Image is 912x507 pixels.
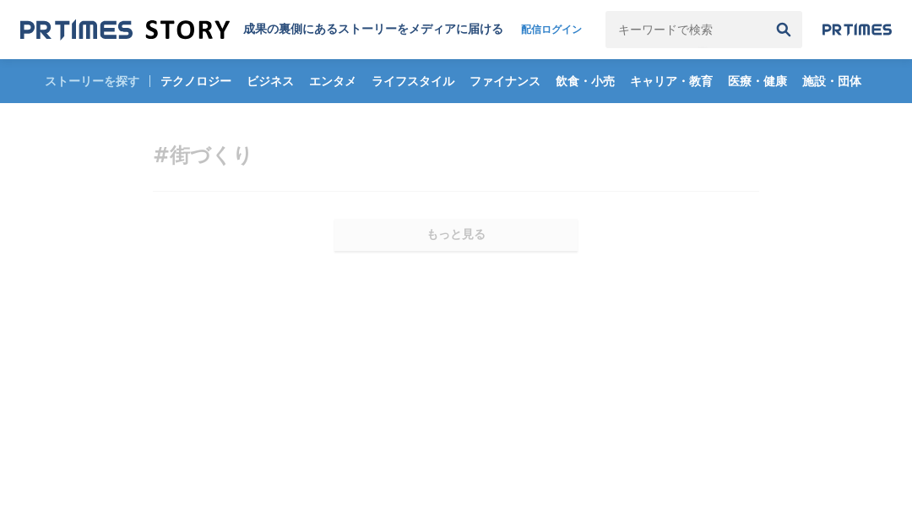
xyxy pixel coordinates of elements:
[240,59,301,103] a: ビジネス
[623,59,719,103] a: キャリア・教育
[549,59,622,103] a: 飲食・小売
[154,59,238,103] a: テクノロジー
[240,74,301,89] span: ビジネス
[721,59,794,103] a: 医療・健康
[365,59,461,103] a: ライフスタイル
[463,59,547,103] a: ファイナンス
[463,74,547,89] span: ファイナンス
[154,74,238,89] span: テクノロジー
[623,74,719,89] span: キャリア・教育
[822,23,892,36] img: prtimes
[20,19,503,41] a: 成果の裏側にあるストーリーをメディアに届ける 成果の裏側にあるストーリーをメディアに届ける
[302,59,363,103] a: エンタメ
[721,74,794,89] span: 医療・健康
[20,19,230,41] img: 成果の裏側にあるストーリーをメディアに届ける
[549,74,622,89] span: 飲食・小売
[365,74,461,89] span: ライフスタイル
[243,22,503,37] h1: 成果の裏側にあるストーリーをメディアに届ける
[504,11,599,48] a: 配信ログイン
[302,74,363,89] span: エンタメ
[605,11,765,48] input: キーワードで検索
[795,74,868,89] span: 施設・団体
[795,59,868,103] a: 施設・団体
[765,11,802,48] button: 検索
